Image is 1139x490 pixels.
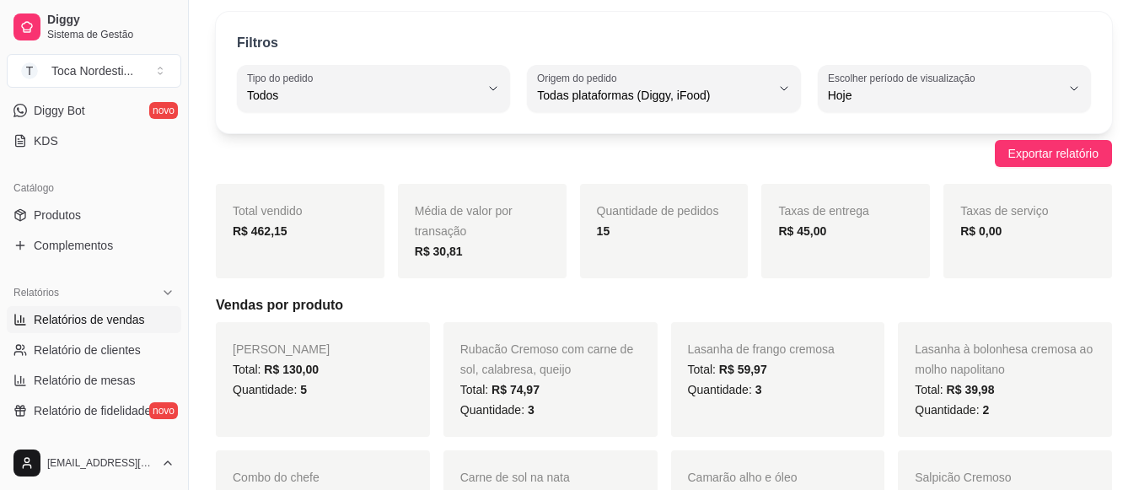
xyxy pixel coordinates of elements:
[7,367,181,394] a: Relatório de mesas
[34,342,141,358] span: Relatório de clientes
[460,471,570,484] span: Carne de sol na nata
[34,311,145,328] span: Relatórios de vendas
[597,224,610,238] strong: 15
[34,372,136,389] span: Relatório de mesas
[237,65,510,112] button: Tipo do pedidoTodos
[237,33,278,53] p: Filtros
[233,204,303,218] span: Total vendido
[528,403,535,417] span: 3
[7,397,181,424] a: Relatório de fidelidadenovo
[7,97,181,124] a: Diggy Botnovo
[264,363,319,376] span: R$ 130,00
[34,402,151,419] span: Relatório de fidelidade
[460,403,535,417] span: Quantidade:
[13,286,59,299] span: Relatórios
[527,65,800,112] button: Origem do pedidoTodas plataformas (Diggy, iFood)
[828,87,1061,104] span: Hoje
[995,140,1112,167] button: Exportar relatório
[7,127,181,154] a: KDS
[233,342,330,356] span: [PERSON_NAME]
[7,7,181,47] a: DiggySistema de Gestão
[34,132,58,149] span: KDS
[755,383,762,396] span: 3
[460,342,633,376] span: Rubacão Cremoso com carne de sol, calabresa, queijo
[34,207,81,223] span: Produtos
[597,204,719,218] span: Quantidade de pedidos
[7,232,181,259] a: Complementos
[34,102,85,119] span: Diggy Bot
[778,204,868,218] span: Taxas de entrega
[34,237,113,254] span: Complementos
[828,71,981,85] label: Escolher período de visualização
[492,383,540,396] span: R$ 74,97
[1008,144,1099,163] span: Exportar relatório
[415,204,513,238] span: Média de valor por transação
[216,295,1112,315] h5: Vendas por produto
[915,383,994,396] span: Total:
[300,383,307,396] span: 5
[818,65,1091,112] button: Escolher período de visualizaçãoHoje
[688,383,762,396] span: Quantidade:
[21,62,38,79] span: T
[960,224,1002,238] strong: R$ 0,00
[688,342,835,356] span: Lasanha de frango cremosa
[233,363,319,376] span: Total:
[51,62,133,79] div: Toca Nordesti ...
[47,28,175,41] span: Sistema de Gestão
[915,342,1093,376] span: Lasanha à bolonhesa cremosa ao molho napolitano
[47,456,154,470] span: [EMAIL_ADDRESS][DOMAIN_NAME]
[537,71,622,85] label: Origem do pedido
[233,383,307,396] span: Quantidade:
[247,87,480,104] span: Todos
[247,71,319,85] label: Tipo do pedido
[915,403,989,417] span: Quantidade:
[47,13,175,28] span: Diggy
[460,383,540,396] span: Total:
[7,337,181,363] a: Relatório de clientes
[7,175,181,202] div: Catálogo
[7,306,181,333] a: Relatórios de vendas
[982,403,989,417] span: 2
[7,54,181,88] button: Select a team
[688,471,798,484] span: Camarão alho e óleo
[7,202,181,229] a: Produtos
[7,443,181,483] button: [EMAIL_ADDRESS][DOMAIN_NAME]
[960,204,1048,218] span: Taxas de serviço
[415,245,463,258] strong: R$ 30,81
[688,363,767,376] span: Total:
[719,363,767,376] span: R$ 59,97
[915,471,1011,484] span: Salpicão Cremoso
[537,87,770,104] span: Todas plataformas (Diggy, iFood)
[947,383,995,396] span: R$ 39,98
[233,224,287,238] strong: R$ 462,15
[778,224,826,238] strong: R$ 45,00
